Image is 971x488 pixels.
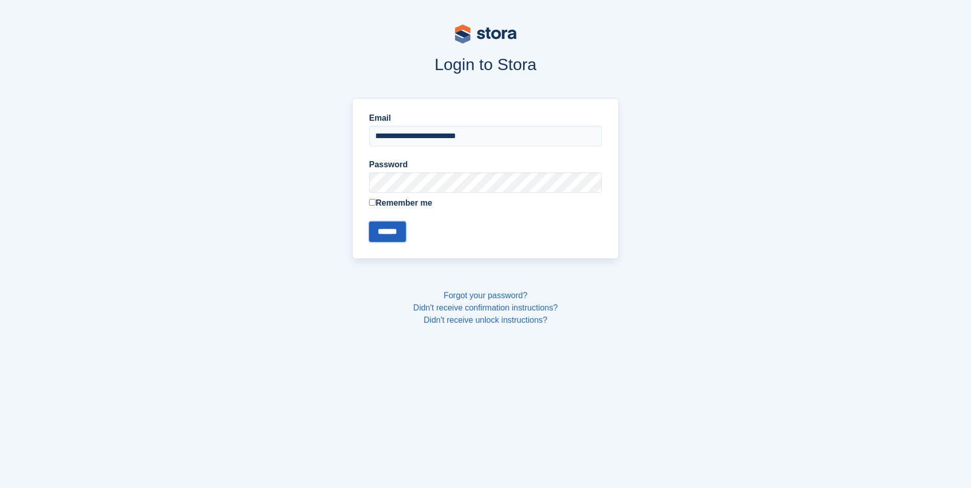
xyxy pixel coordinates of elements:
[157,55,814,74] h1: Login to Stora
[369,199,376,206] input: Remember me
[424,316,547,324] a: Didn't receive unlock instructions?
[455,25,516,43] img: stora-logo-53a41332b3708ae10de48c4981b4e9114cc0af31d8433b30ea865607fb682f29.svg
[369,112,602,124] label: Email
[444,291,528,300] a: Forgot your password?
[369,159,602,171] label: Password
[369,197,602,209] label: Remember me
[413,303,557,312] a: Didn't receive confirmation instructions?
